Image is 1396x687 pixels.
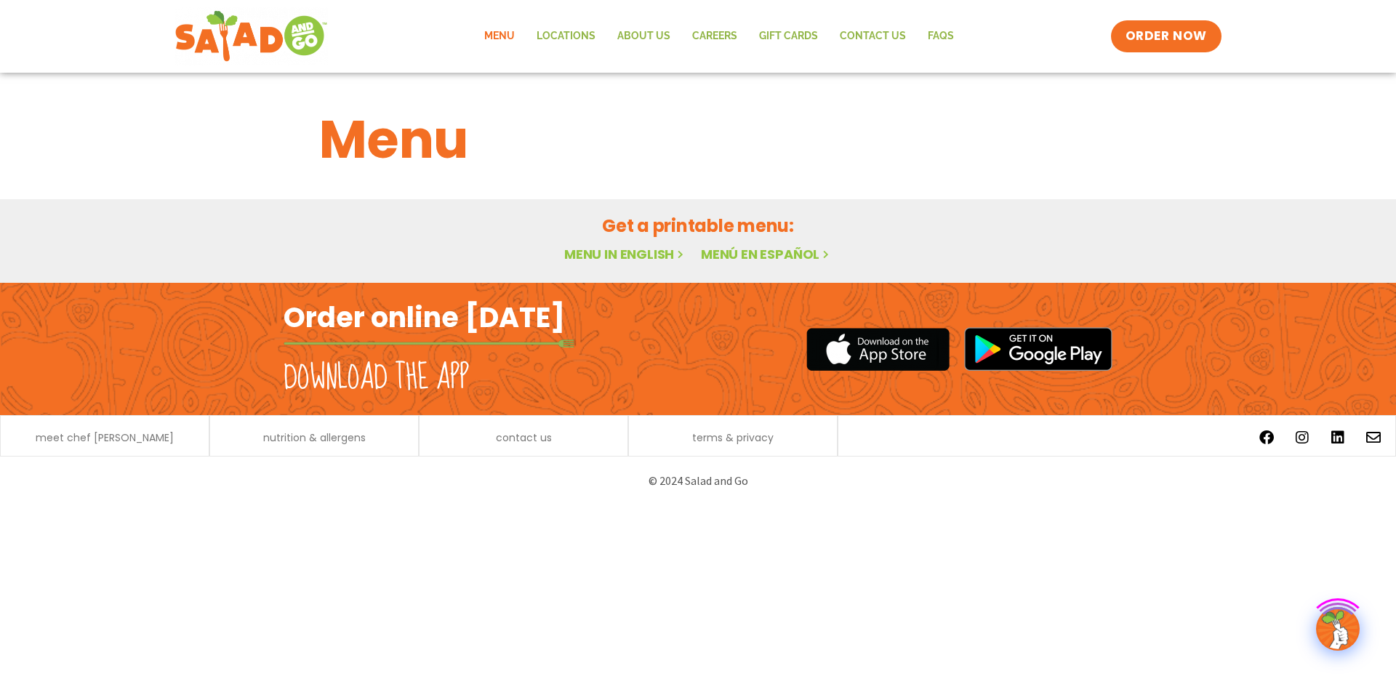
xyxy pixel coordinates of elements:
[806,326,950,373] img: appstore
[1111,20,1221,52] a: ORDER NOW
[284,300,565,335] h2: Order online [DATE]
[36,433,174,443] a: meet chef [PERSON_NAME]
[829,20,917,53] a: Contact Us
[564,245,686,263] a: Menu in English
[496,433,552,443] a: contact us
[473,20,965,53] nav: Menu
[1126,28,1207,45] span: ORDER NOW
[606,20,681,53] a: About Us
[291,471,1105,491] p: © 2024 Salad and Go
[701,245,832,263] a: Menú en español
[917,20,965,53] a: FAQs
[526,20,606,53] a: Locations
[284,340,574,347] img: fork
[681,20,748,53] a: Careers
[964,327,1112,371] img: google_play
[692,433,774,443] a: terms & privacy
[319,100,1077,179] h1: Menu
[174,7,328,65] img: new-SAG-logo-768×292
[473,20,526,53] a: Menu
[748,20,829,53] a: GIFT CARDS
[319,213,1077,238] h2: Get a printable menu:
[263,433,366,443] a: nutrition & allergens
[284,358,469,398] h2: Download the app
